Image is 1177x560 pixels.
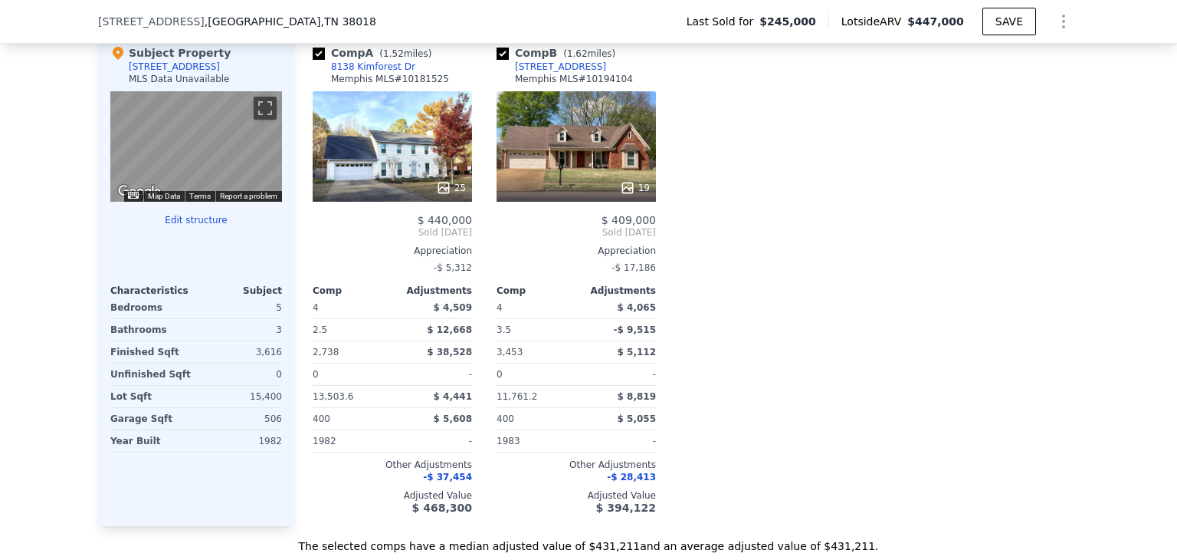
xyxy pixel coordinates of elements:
[199,430,282,452] div: 1982
[618,391,656,402] span: $ 8,819
[497,45,621,61] div: Comp B
[110,91,282,202] div: Street View
[497,226,656,239] span: Sold [DATE]
[497,489,656,502] div: Adjusted Value
[313,319,389,341] div: 2.5
[313,489,472,502] div: Adjusted Value
[114,182,165,202] img: Google
[497,302,503,313] span: 4
[596,502,656,514] span: $ 394,122
[373,48,438,59] span: ( miles)
[687,14,760,29] span: Last Sold for
[313,245,472,257] div: Appreciation
[110,91,282,202] div: Map
[254,97,277,120] button: Toggle fullscreen view
[110,430,193,452] div: Year Built
[313,413,330,424] span: 400
[129,73,230,85] div: MLS Data Unavailable
[434,391,472,402] span: $ 4,441
[196,285,282,297] div: Subject
[418,214,472,226] span: $ 440,000
[618,347,656,357] span: $ 5,112
[497,245,656,257] div: Appreciation
[110,386,193,407] div: Lot Sqft
[618,302,656,313] span: $ 4,065
[611,262,656,273] span: -$ 17,186
[313,302,319,313] span: 4
[515,73,633,85] div: Memphis MLS # 10194104
[497,347,523,357] span: 3,453
[497,459,656,471] div: Other Adjustments
[497,413,514,424] span: 400
[618,413,656,424] span: $ 5,055
[412,502,472,514] span: $ 468,300
[434,413,472,424] span: $ 5,608
[199,408,282,430] div: 506
[148,191,180,202] button: Map Data
[427,324,472,335] span: $ 12,668
[199,297,282,318] div: 5
[199,319,282,341] div: 3
[614,324,656,335] span: -$ 9,515
[497,369,503,380] span: 0
[114,182,165,202] a: Open this area in Google Maps (opens a new window)
[220,192,277,200] a: Report a problem
[199,364,282,385] div: 0
[497,285,576,297] div: Comp
[497,319,573,341] div: 3.5
[436,180,466,196] div: 25
[331,73,449,85] div: Memphis MLS # 10181525
[110,214,282,226] button: Edit structure
[395,430,472,452] div: -
[497,430,573,452] div: 1983
[110,341,193,363] div: Finished Sqft
[110,319,193,341] div: Bathrooms
[982,8,1036,35] button: SAVE
[497,61,606,73] a: [STREET_ADDRESS]
[576,285,656,297] div: Adjustments
[313,430,389,452] div: 1982
[98,14,205,29] span: [STREET_ADDRESS]
[515,61,606,73] div: [STREET_ADDRESS]
[423,472,472,483] span: -$ 37,454
[607,472,656,483] span: -$ 28,413
[427,347,472,357] span: $ 38,528
[313,369,319,380] span: 0
[189,192,211,200] a: Terms (opens in new tab)
[907,15,964,28] span: $447,000
[313,285,392,297] div: Comp
[110,364,193,385] div: Unfinished Sqft
[434,302,472,313] span: $ 4,509
[1048,6,1079,37] button: Show Options
[129,61,220,73] div: [STREET_ADDRESS]
[620,180,650,196] div: 19
[434,262,472,273] span: -$ 5,312
[199,341,282,363] div: 3,616
[579,430,656,452] div: -
[579,364,656,385] div: -
[313,45,438,61] div: Comp A
[313,391,353,402] span: 13,503.6
[313,459,472,471] div: Other Adjustments
[759,14,816,29] span: $245,000
[497,391,537,402] span: 11,761.2
[395,364,472,385] div: -
[110,45,231,61] div: Subject Property
[841,14,907,29] span: Lotside ARV
[383,48,404,59] span: 1.52
[205,14,376,29] span: , [GEOGRAPHIC_DATA]
[331,61,415,73] div: 8138 Kimforest Dr
[392,285,472,297] div: Adjustments
[98,526,1079,554] div: The selected comps have a median adjusted value of $431,211 and an average adjusted value of $431...
[313,347,339,357] span: 2,738
[110,285,196,297] div: Characteristics
[567,48,588,59] span: 1.62
[199,386,282,407] div: 15,400
[602,214,656,226] span: $ 409,000
[110,408,193,430] div: Garage Sqft
[313,61,415,73] a: 8138 Kimforest Dr
[557,48,621,59] span: ( miles)
[313,226,472,239] span: Sold [DATE]
[110,297,193,318] div: Bedrooms
[320,15,375,28] span: , TN 38018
